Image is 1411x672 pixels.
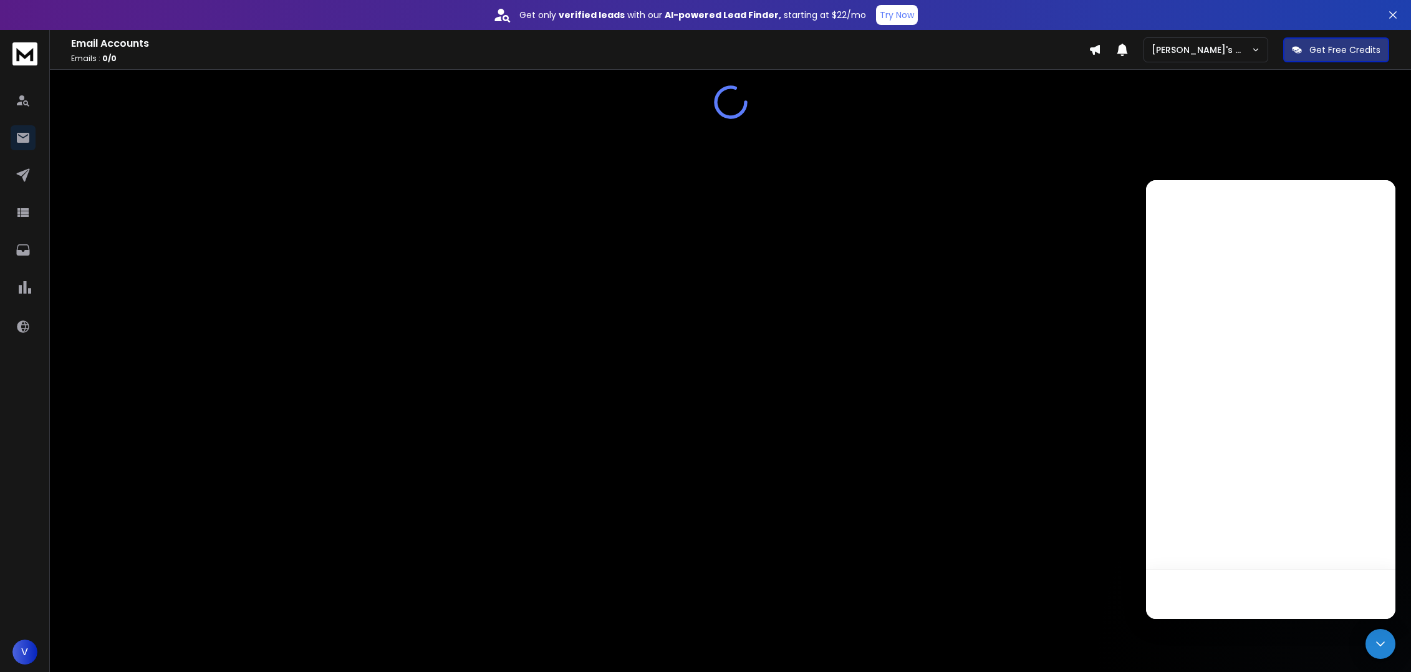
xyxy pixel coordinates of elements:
[12,640,37,665] button: V
[1283,37,1389,62] button: Get Free Credits
[665,9,781,21] strong: AI-powered Lead Finder,
[880,9,914,21] p: Try Now
[102,53,117,64] span: 0 / 0
[559,9,625,21] strong: verified leads
[1365,629,1395,659] div: Open Intercom Messenger
[71,36,1089,51] h1: Email Accounts
[1309,44,1380,56] p: Get Free Credits
[1152,44,1251,56] p: [PERSON_NAME]'s Workspace
[71,54,1089,64] p: Emails :
[12,42,37,65] img: logo
[876,5,918,25] button: Try Now
[519,9,866,21] p: Get only with our starting at $22/mo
